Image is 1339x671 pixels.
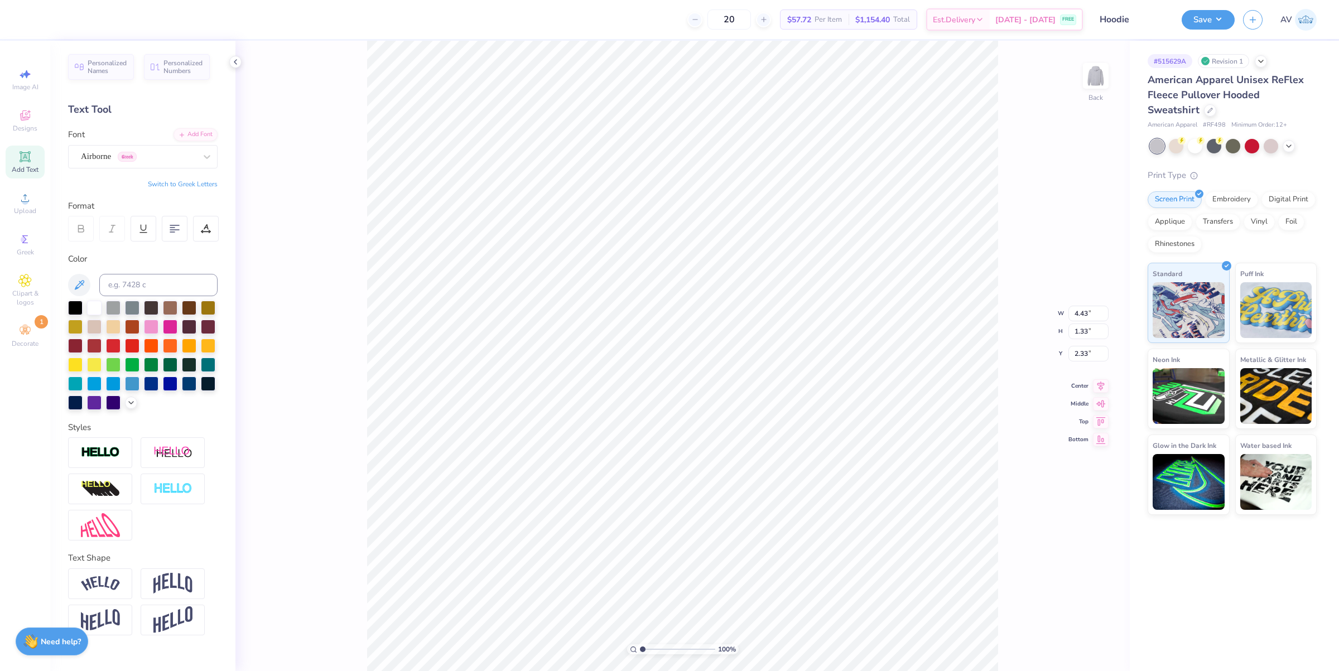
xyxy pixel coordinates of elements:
div: Rhinestones [1148,236,1202,253]
span: Decorate [12,339,38,348]
img: Neon Ink [1153,368,1225,424]
span: 100 % [718,644,736,654]
span: Personalized Numbers [163,59,203,75]
span: Add Text [12,165,38,174]
span: Glow in the Dark Ink [1153,440,1216,451]
span: American Apparel Unisex ReFlex Fleece Pullover Hooded Sweatshirt [1148,73,1304,117]
span: Puff Ink [1240,268,1264,279]
div: Add Font [174,128,218,141]
div: Vinyl [1244,214,1275,230]
div: # 515629A [1148,54,1192,68]
img: Metallic & Glitter Ink [1240,368,1312,424]
span: Upload [14,206,36,215]
span: Designs [13,124,37,133]
span: Top [1068,418,1088,426]
img: Aargy Velasco [1295,9,1317,31]
img: Glow in the Dark Ink [1153,454,1225,510]
span: Center [1068,382,1088,390]
span: American Apparel [1148,120,1197,130]
strong: Need help? [41,636,81,647]
input: – – [707,9,751,30]
span: 1 [35,315,48,329]
div: Text Tool [68,102,218,117]
button: Save [1182,10,1235,30]
button: Switch to Greek Letters [148,180,218,189]
div: Foil [1278,214,1304,230]
label: Font [68,128,85,141]
span: $1,154.40 [855,14,890,26]
img: Free Distort [81,513,120,537]
div: Embroidery [1205,191,1258,208]
span: $57.72 [787,14,811,26]
span: Est. Delivery [933,14,975,26]
div: Transfers [1196,214,1240,230]
span: Middle [1068,400,1088,408]
span: Per Item [815,14,842,26]
img: Arch [153,573,192,594]
div: Revision 1 [1198,54,1249,68]
span: Image AI [12,83,38,91]
input: Untitled Design [1091,8,1173,31]
img: Negative Space [153,482,192,495]
span: AV [1280,13,1292,26]
img: Arc [81,576,120,591]
img: Back [1085,65,1107,87]
input: e.g. 7428 c [99,274,218,296]
span: Greek [17,248,34,257]
span: Minimum Order: 12 + [1231,120,1287,130]
img: Water based Ink [1240,454,1312,510]
a: AV [1280,9,1317,31]
span: Standard [1153,268,1182,279]
span: [DATE] - [DATE] [995,14,1056,26]
img: Rise [153,606,192,634]
img: Stroke [81,446,120,459]
span: Water based Ink [1240,440,1292,451]
span: FREE [1062,16,1074,23]
div: Back [1088,93,1103,103]
span: Bottom [1068,436,1088,443]
div: Applique [1148,214,1192,230]
span: Total [893,14,910,26]
div: Styles [68,421,218,434]
span: Clipart & logos [6,289,45,307]
span: Metallic & Glitter Ink [1240,354,1306,365]
img: Standard [1153,282,1225,338]
img: 3d Illusion [81,480,120,498]
span: Neon Ink [1153,354,1180,365]
div: Color [68,253,218,265]
span: # RF498 [1203,120,1226,130]
span: Personalized Names [88,59,127,75]
div: Screen Print [1148,191,1202,208]
img: Flag [81,609,120,631]
div: Text Shape [68,552,218,564]
img: Puff Ink [1240,282,1312,338]
div: Format [68,200,219,213]
div: Digital Print [1261,191,1316,208]
div: Print Type [1148,169,1317,182]
img: Shadow [153,446,192,460]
